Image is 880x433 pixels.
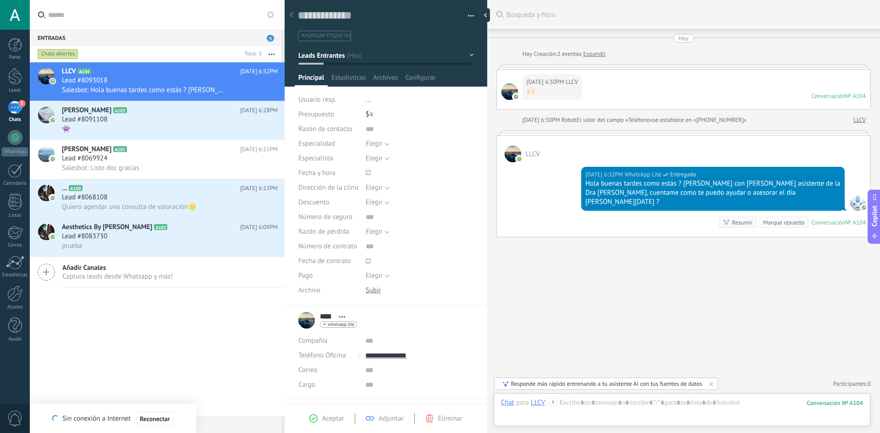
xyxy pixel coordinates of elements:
span: Principal [298,73,324,87]
span: Dirección de la clínica [298,184,363,191]
div: Creación: [522,49,606,59]
span: LLCV [566,77,578,87]
div: Marque resuelto [763,218,804,227]
div: Número de contrato [298,239,359,254]
div: Especialidad [298,137,359,151]
button: Teléfono Oficina [298,348,346,363]
div: Fecha de contrato [298,254,359,269]
span: LLCV [526,150,540,159]
span: para [516,398,529,407]
div: Ocultar [481,8,490,22]
div: Razón de pérdida [298,225,359,239]
div: Chats [2,117,28,123]
span: [DATE] 6:15PM [240,145,278,154]
span: [PERSON_NAME] [62,106,111,115]
a: avatariconAesthetics By [PERSON_NAME]A102[DATE] 6:09PMLead #8083730prueba [30,218,285,257]
button: Más [262,46,281,62]
span: Salesbot: Listo doc gracias [62,164,139,172]
span: Captura leads desde Whatsapp y más! [62,272,173,281]
span: Elegir [366,139,383,148]
span: Quiero agendar una consulta de valoración🌟 [62,203,197,211]
div: Razón de contacto [298,122,359,137]
img: com.amocrm.amocrmwa.svg [513,93,519,100]
span: Razón de pérdida [298,228,349,235]
div: Calendario [2,181,28,186]
span: Número de seguro [298,214,352,220]
span: Pago [298,272,313,279]
div: Cargo [298,378,358,392]
span: Elegir [366,198,383,207]
div: Compañía [298,334,358,348]
span: prueba [62,241,82,250]
div: Sin conexión a Internet [52,411,173,426]
button: Elegir [366,195,390,210]
div: LLCV [531,398,545,406]
span: [DATE] 6:09PM [240,223,278,232]
span: Archivos [373,73,398,87]
div: Presupuesto [298,107,359,122]
div: Listas [2,213,28,219]
div: [DATE] 6:32PM [585,170,624,179]
img: icon [49,78,56,84]
span: Elegir [366,183,383,192]
button: Elegir [366,151,390,166]
span: [PERSON_NAME] [62,145,111,154]
span: Estadísticas [331,73,366,87]
span: LLCV [62,67,76,76]
span: 0 [868,380,871,388]
div: Total: 5 [241,49,262,59]
div: Descuento [298,195,359,210]
span: Lead #8069924 [62,154,107,163]
span: Presupuesto [298,110,334,119]
div: [DATE] 6:30PM [522,115,561,125]
span: Lead #8068108 [62,193,107,202]
div: Resumir [732,218,753,227]
a: avatariconLLCVA104[DATE] 6:32PMLead #8093018Salesbot: Hola buenas tardes como estás ? [PERSON_NAM... [30,62,285,101]
div: 🙌🏻 [527,87,578,96]
span: se establece en «[PHONE_NUMBER]» [653,115,747,125]
span: Búsqueda y filtro [506,11,871,19]
div: № A104 [845,219,866,226]
span: 2 eventos [557,49,581,59]
span: Fecha y hora [298,170,335,176]
div: Dirección de la clínica [298,181,359,195]
span: LLCV [501,83,518,100]
div: Especialista [298,151,359,166]
span: Elegir [366,227,383,236]
span: Correo [298,366,318,374]
div: Ayuda [2,336,28,342]
span: Aceptar [322,414,344,423]
span: Reconectar [140,416,170,422]
div: 104 [807,399,863,407]
span: Cargo [298,381,315,388]
span: 👾 [62,125,71,133]
span: WhatsApp Lite [625,170,661,179]
div: Entradas [30,29,281,46]
div: Archivo [298,283,359,298]
span: Salesbot: Hola buenas tardes como estás ? [PERSON_NAME] con [PERSON_NAME] asistente de la Dra [PE... [62,86,227,94]
img: com.amocrm.amocrmwa.svg [516,156,522,162]
div: [DATE] 6:30PM [527,77,566,87]
span: A104 [77,68,91,74]
span: ... [62,184,67,193]
span: A103 [113,107,126,113]
span: Razón de contacto [298,126,352,132]
button: Elegir [366,269,390,283]
a: Expandir [583,49,605,59]
div: WhatsApp [2,148,28,156]
span: #agregar etiquetas [302,33,351,39]
div: Ajustes [2,304,28,310]
button: Elegir [366,137,390,151]
span: A101 [113,146,126,152]
span: LLCV [505,146,521,162]
img: icon [49,156,56,162]
a: Participantes:0 [833,380,871,388]
span: Robot [561,116,576,124]
span: El valor del campo «Teléfono» [577,115,653,125]
a: avataricon[PERSON_NAME]A103[DATE] 6:28PMLead #8091108👾 [30,101,285,140]
span: WhatsApp Lite [849,194,866,211]
span: Teléfono Oficina [298,351,346,360]
span: A102 [154,224,167,230]
div: Chats abiertos [38,49,78,60]
span: 3 [267,35,274,42]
